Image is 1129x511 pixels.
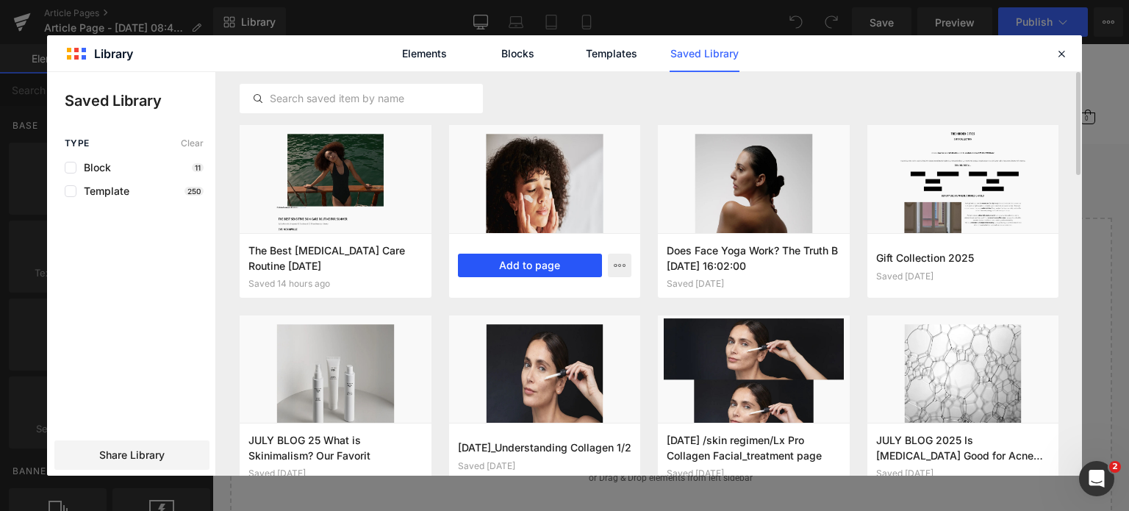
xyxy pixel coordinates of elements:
[393,387,525,417] a: Explore Template
[1109,461,1121,473] span: 2
[41,208,876,226] p: Start building your page
[76,185,129,197] span: Template
[390,35,459,72] a: Elements
[65,90,215,112] p: Saved Library
[192,163,204,172] p: 11
[872,71,878,78] span: 0
[798,50,821,96] button: Search aria label
[299,64,336,89] button: Lichaam
[240,90,482,107] input: Search saved item by name
[458,254,603,277] button: Add to page
[1079,461,1114,496] iframe: Intercom live chat
[248,243,423,273] h3: The Best [MEDICAL_DATA] Care Routine [DATE]
[65,138,90,149] span: Type
[527,64,584,89] button: Professioneel
[15,52,50,96] a: b-corp
[868,65,883,80] a: 0
[876,468,1050,479] div: Saved [DATE]
[876,432,1050,462] h3: JULY BLOG 2025 Is [MEDICAL_DATA] Good for Acne [DATE] 16:29:52
[614,54,647,100] button: Over comfort zone
[876,250,1050,265] h3: Gift Collection 2025
[162,71,209,82] b: Bestsellers
[238,64,270,89] button: Gezicht
[393,11,525,39] img: Comfort Zone Nederland
[162,64,209,90] a: Bestsellers
[184,187,204,196] p: 250
[466,54,498,100] button: Cadeau ideëen & Sets
[667,243,841,273] h3: Does Face Yoga Work? The Truth B [DATE] 16:02:00
[248,279,423,289] div: Saved 14 hours ago
[365,64,437,90] a: Zonbescherming
[458,461,632,471] div: Saved [DATE]
[19,52,46,96] svg: Certified B Corporation
[667,432,841,462] h3: [DATE] /skin regimen/Lx Pro Collagen Facial_treatment page
[41,429,876,439] p: or Drag & Drop elements from left sidebar
[576,35,646,72] a: Templates
[248,432,423,462] h3: JULY BLOG 25 What is Skinimalism? Our Favorit
[670,35,739,72] a: Saved Library
[667,468,841,479] div: Saved [DATE]
[458,440,632,455] h3: [DATE]_Understanding Collagen 1/2
[876,271,1050,282] div: Saved [DATE]
[483,35,553,72] a: Blocks
[248,468,423,479] div: Saved [DATE]
[181,138,204,149] span: Clear
[667,279,841,289] div: Saved [DATE]
[99,448,165,462] span: Share Library
[76,162,111,174] span: Block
